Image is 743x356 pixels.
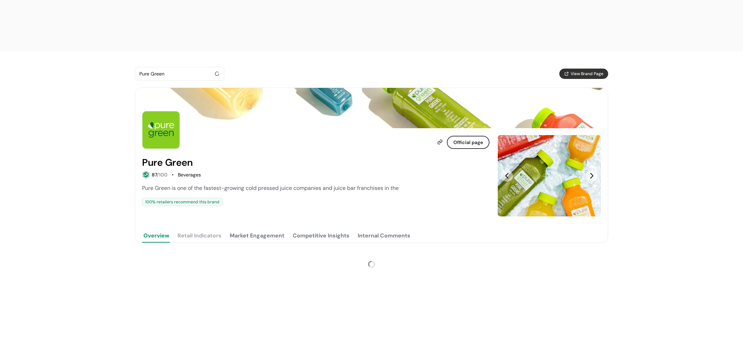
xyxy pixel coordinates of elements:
[559,69,608,79] button: View Brand Page
[157,172,168,178] span: /100
[586,170,597,182] button: Next Slide
[498,135,601,216] img: Slide 0
[142,184,399,192] span: Pure Green is one of the fastest-growing cold pressed juice companies and juice bar franchises in...
[447,136,489,149] button: Official page
[142,229,171,243] button: Overview
[152,172,157,178] span: 87
[498,135,601,216] div: Carousel
[571,71,603,77] span: View Brand Page
[228,229,286,243] button: Market Engagement
[142,157,193,168] h2: Pure Green
[176,229,223,243] button: Retail Indicators
[142,111,180,149] img: Brand Photo
[501,170,513,182] button: Previous Slide
[498,135,601,216] div: Slide 1
[358,232,410,240] div: Internal Comments
[135,88,608,128] img: Brand cover image
[142,198,223,206] div: 100 % retailers recommend this brand
[291,229,351,243] button: Competitive Insights
[178,171,201,179] div: Beverages
[139,70,213,78] div: Pure Green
